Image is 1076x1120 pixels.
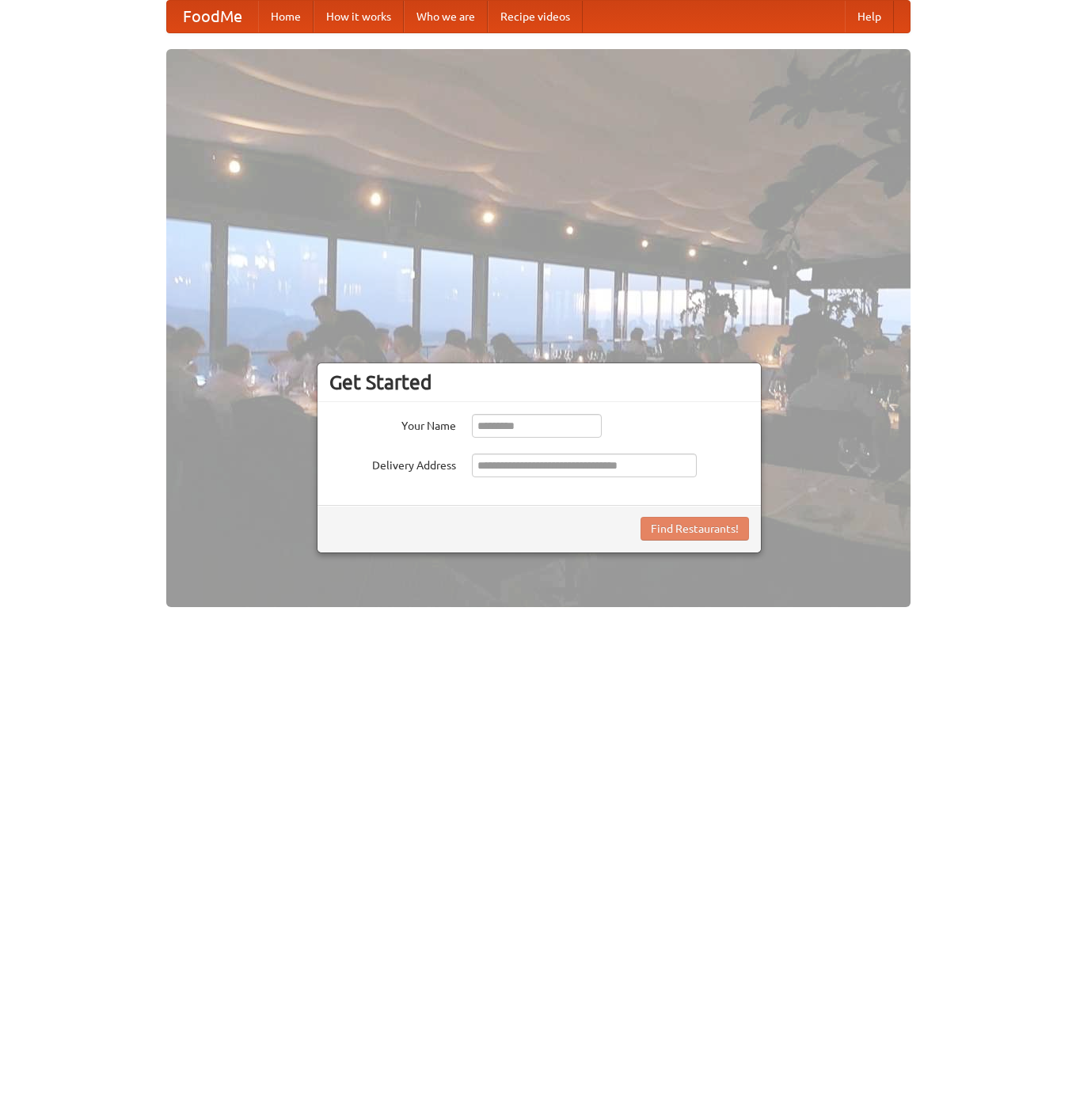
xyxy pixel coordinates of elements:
[258,1,314,32] a: Home
[329,454,456,473] label: Delivery Address
[404,1,488,32] a: Who we are
[329,370,749,394] h3: Get Started
[167,1,258,32] a: FoodMe
[641,517,749,541] button: Find Restaurants!
[845,1,894,32] a: Help
[329,414,456,434] label: Your Name
[488,1,583,32] a: Recipe videos
[314,1,404,32] a: How it works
